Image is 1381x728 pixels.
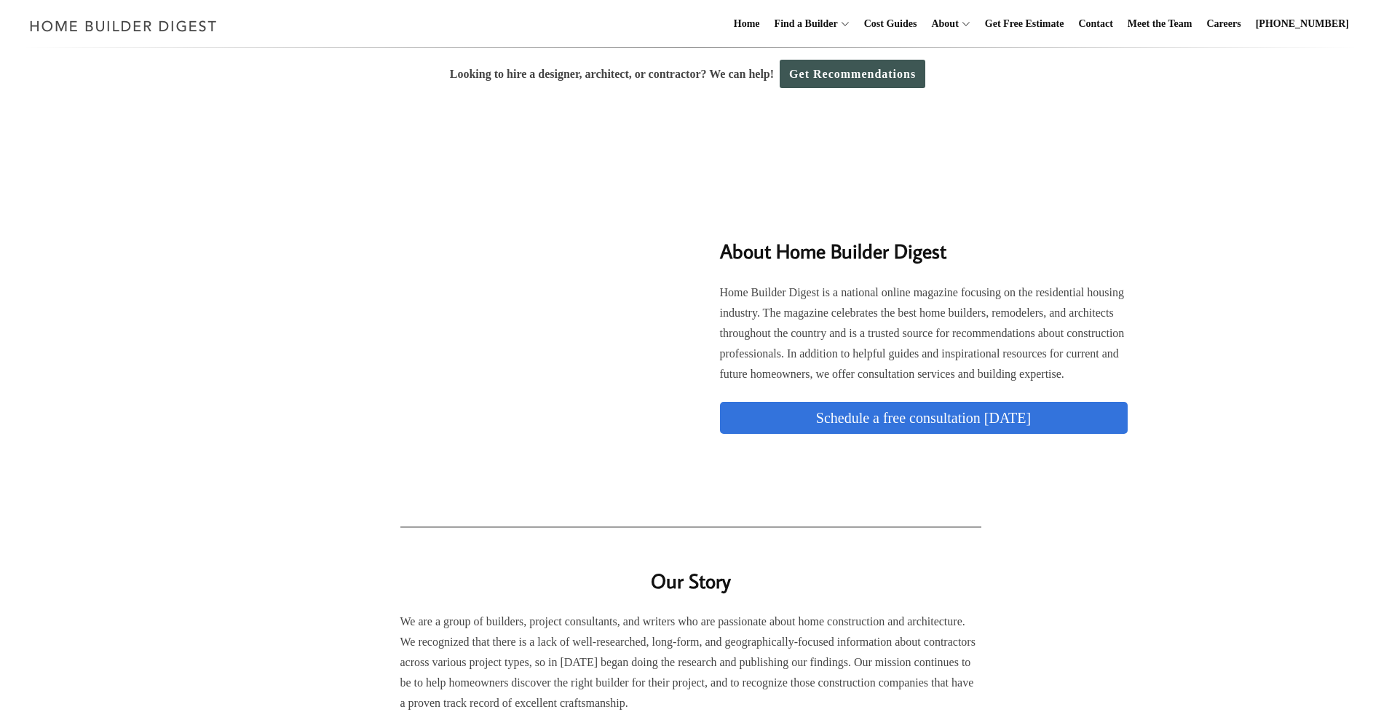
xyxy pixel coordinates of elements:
a: Schedule a free consultation [DATE] [720,402,1128,434]
a: [PHONE_NUMBER] [1250,1,1355,47]
a: Careers [1201,1,1247,47]
p: We are a group of builders, project consultants, and writers who are passionate about home constr... [400,612,981,713]
a: Get Free Estimate [979,1,1070,47]
h2: Our Story [400,545,981,596]
a: Cost Guides [858,1,923,47]
img: Home Builder Digest [23,12,223,40]
a: Meet the Team [1122,1,1198,47]
h2: About Home Builder Digest [720,216,1128,266]
a: Get Recommendations [780,60,925,88]
a: Find a Builder [769,1,838,47]
a: About [925,1,958,47]
p: Home Builder Digest is a national online magazine focusing on the residential housing industry. T... [720,282,1128,384]
a: Contact [1072,1,1118,47]
a: Home [728,1,766,47]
